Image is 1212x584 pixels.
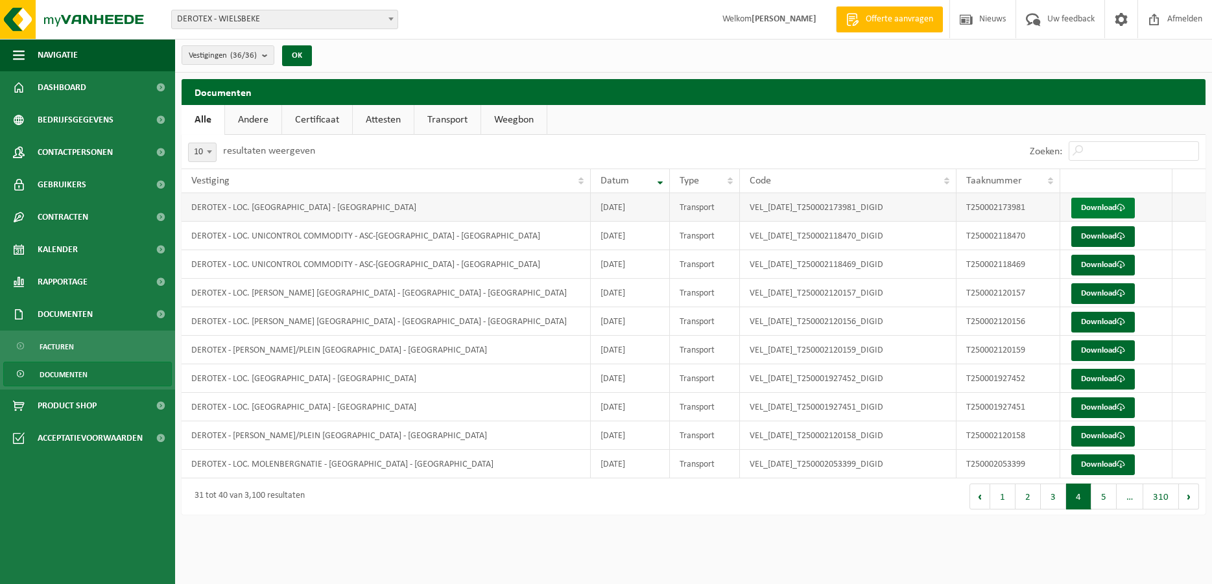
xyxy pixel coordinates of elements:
[182,279,591,307] td: DEROTEX - LOC. [PERSON_NAME] [GEOGRAPHIC_DATA] - [GEOGRAPHIC_DATA] - [GEOGRAPHIC_DATA]
[591,364,670,393] td: [DATE]
[1071,255,1135,275] a: Download
[1066,484,1091,509] button: 4
[1030,146,1062,157] label: Zoeken:
[182,336,591,364] td: DEROTEX - [PERSON_NAME]/PLEIN [GEOGRAPHIC_DATA] - [GEOGRAPHIC_DATA]
[182,222,591,250] td: DEROTEX - LOC. UNICONTROL COMMODITY - ASC-[GEOGRAPHIC_DATA] - [GEOGRAPHIC_DATA]
[182,79,1206,104] h2: Documenten
[670,421,740,450] td: Transport
[282,105,352,135] a: Certificaat
[957,421,1060,450] td: T250002120158
[481,105,547,135] a: Weegbon
[38,266,88,298] span: Rapportage
[414,105,481,135] a: Transport
[1071,426,1135,447] a: Download
[282,45,312,66] button: OK
[1041,484,1066,509] button: 3
[1071,198,1135,218] a: Download
[353,105,414,135] a: Attesten
[740,250,957,279] td: VEL_[DATE]_T250002118469_DIGID
[591,250,670,279] td: [DATE]
[1091,484,1117,509] button: 5
[670,307,740,336] td: Transport
[40,334,74,359] span: Facturen
[1071,226,1135,247] a: Download
[38,298,93,331] span: Documenten
[1179,484,1199,509] button: Next
[670,364,740,393] td: Transport
[1016,484,1041,509] button: 2
[740,222,957,250] td: VEL_[DATE]_T250002118470_DIGID
[740,421,957,450] td: VEL_[DATE]_T250002120158_DIGID
[752,14,816,24] strong: [PERSON_NAME]
[957,450,1060,478] td: T250002053399
[182,45,274,65] button: Vestigingen(36/36)
[600,176,629,186] span: Datum
[966,176,1022,186] span: Taaknummer
[957,364,1060,393] td: T250001927452
[740,450,957,478] td: VEL_[DATE]_T250002053399_DIGID
[957,393,1060,421] td: T250001927451
[38,233,78,266] span: Kalender
[182,193,591,222] td: DEROTEX - LOC. [GEOGRAPHIC_DATA] - [GEOGRAPHIC_DATA]
[182,421,591,450] td: DEROTEX - [PERSON_NAME]/PLEIN [GEOGRAPHIC_DATA] - [GEOGRAPHIC_DATA]
[38,169,86,201] span: Gebruikers
[836,6,943,32] a: Offerte aanvragen
[188,143,217,162] span: 10
[957,222,1060,250] td: T250002118470
[1071,283,1135,304] a: Download
[670,336,740,364] td: Transport
[591,336,670,364] td: [DATE]
[670,450,740,478] td: Transport
[223,146,315,156] label: resultaten weergeven
[750,176,771,186] span: Code
[740,336,957,364] td: VEL_[DATE]_T250002120159_DIGID
[38,422,143,454] span: Acceptatievoorwaarden
[740,307,957,336] td: VEL_[DATE]_T250002120156_DIGID
[591,421,670,450] td: [DATE]
[957,193,1060,222] td: T250002173981
[670,222,740,250] td: Transport
[740,364,957,393] td: VEL_[DATE]_T250001927452_DIGID
[591,307,670,336] td: [DATE]
[1117,484,1143,509] span: …
[591,393,670,421] td: [DATE]
[1071,397,1135,418] a: Download
[957,279,1060,307] td: T250002120157
[1071,454,1135,475] a: Download
[230,51,257,60] count: (36/36)
[1071,340,1135,361] a: Download
[182,105,224,135] a: Alle
[1071,369,1135,390] a: Download
[990,484,1016,509] button: 1
[591,222,670,250] td: [DATE]
[38,71,86,104] span: Dashboard
[1071,312,1135,333] a: Download
[40,362,88,387] span: Documenten
[182,393,591,421] td: DEROTEX - LOC. [GEOGRAPHIC_DATA] - [GEOGRAPHIC_DATA]
[670,250,740,279] td: Transport
[591,279,670,307] td: [DATE]
[957,250,1060,279] td: T250002118469
[182,250,591,279] td: DEROTEX - LOC. UNICONTROL COMMODITY - ASC-[GEOGRAPHIC_DATA] - [GEOGRAPHIC_DATA]
[969,484,990,509] button: Previous
[670,279,740,307] td: Transport
[171,10,398,29] span: DEROTEX - WIELSBEKE
[188,485,305,508] div: 31 tot 40 van 3,100 resultaten
[740,193,957,222] td: VEL_[DATE]_T250002173981_DIGID
[591,193,670,222] td: [DATE]
[680,176,699,186] span: Type
[3,362,172,386] a: Documenten
[38,136,113,169] span: Contactpersonen
[38,39,78,71] span: Navigatie
[591,450,670,478] td: [DATE]
[957,336,1060,364] td: T250002120159
[191,176,230,186] span: Vestiging
[670,393,740,421] td: Transport
[182,307,591,336] td: DEROTEX - LOC. [PERSON_NAME] [GEOGRAPHIC_DATA] - [GEOGRAPHIC_DATA] - [GEOGRAPHIC_DATA]
[182,364,591,393] td: DEROTEX - LOC. [GEOGRAPHIC_DATA] - [GEOGRAPHIC_DATA]
[957,307,1060,336] td: T250002120156
[3,334,172,358] a: Facturen
[225,105,281,135] a: Andere
[189,143,216,161] span: 10
[1143,484,1179,509] button: 310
